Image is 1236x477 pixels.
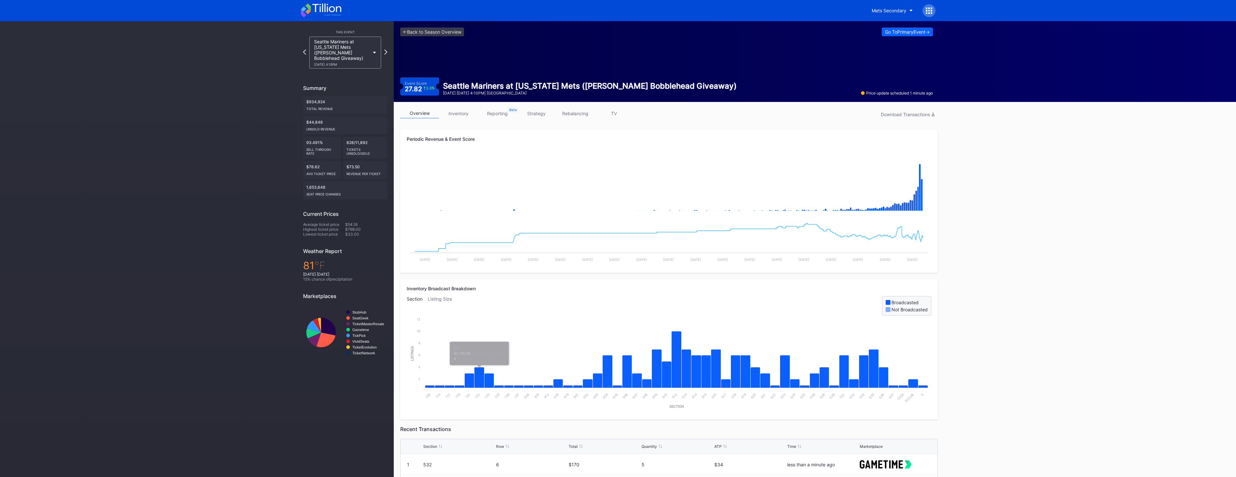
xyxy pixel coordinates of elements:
[691,393,698,399] text: 514
[789,393,796,399] text: 524
[556,108,595,118] a: rebalancing
[411,346,414,361] text: Listings
[417,317,420,321] text: 12
[418,377,420,381] text: 2
[641,462,713,467] div: 5
[853,258,863,261] text: [DATE]
[553,393,560,399] text: 418
[496,462,567,467] div: 6
[730,393,737,399] text: 518
[423,462,494,467] div: 532
[352,328,369,332] text: Gametime
[595,108,633,118] a: TV
[303,277,387,282] div: 15 % chance of precipitation
[826,258,836,261] text: [DATE]
[314,259,325,272] span: ℉
[303,259,387,272] div: 81
[426,86,435,90] div: 2.3 %
[428,296,457,316] div: Listing Size
[306,104,384,111] div: Total Revenue
[405,86,435,92] div: 27.82
[445,393,451,399] text: 112
[303,161,341,179] div: $78.62
[714,444,722,449] div: ATP
[303,232,345,237] div: Lowest ticket price
[582,258,593,261] text: [DATE]
[407,218,931,266] svg: Chart title
[346,169,384,176] div: Revenue per ticket
[523,393,530,399] text: 304
[303,182,387,199] div: 1,653,648
[343,137,388,159] div: 828/11,892
[760,393,767,399] text: 521
[352,339,369,343] text: VividSeats
[447,258,458,261] text: [DATE]
[787,462,858,467] div: less than a minute ago
[690,258,701,261] text: [DATE]
[303,30,387,34] div: This Event
[861,91,933,95] div: Price update scheduled 1 minute ago
[533,393,540,399] text: 319
[582,393,589,399] text: 502
[770,393,777,399] text: 522
[740,393,747,399] text: 519
[641,444,657,449] div: Quantity
[896,393,904,401] text: CADI
[352,310,367,314] text: StubHub
[501,258,512,261] text: [DATE]
[878,393,885,399] text: 536
[346,145,384,155] div: Tickets Unsold/Sold
[799,393,806,399] text: 525
[405,81,427,86] div: Event Score
[907,258,918,261] text: [DATE]
[474,393,481,399] text: 122
[860,460,912,468] img: gametime.svg
[829,393,835,399] text: 529
[352,351,375,355] text: TicketNetwork
[555,258,566,261] text: [DATE]
[720,393,727,399] text: 517
[306,190,384,196] div: seat price changes
[407,316,931,413] svg: Chart title
[891,300,919,305] div: Broadcasted
[779,393,786,399] text: 523
[711,393,718,399] text: 516
[920,393,924,397] text: E
[563,393,570,399] text: 419
[569,462,640,467] div: $170
[464,393,471,399] text: 121
[303,96,387,114] div: $934,924
[573,393,579,399] text: 501
[609,258,620,261] text: [DATE]
[528,258,539,261] text: [DATE]
[303,222,345,227] div: Average ticket price
[420,258,430,261] text: [DATE]
[860,444,883,449] div: Marketplace
[345,227,387,232] div: $768.00
[474,258,484,261] text: [DATE]
[303,85,387,91] div: Summary
[407,296,428,316] div: Section
[882,28,933,36] button: Go ToPrimaryEvent->
[809,393,816,399] text: 526
[306,169,337,176] div: Avg ticket price
[407,136,931,142] div: Periodic Revenue & Event Score
[352,334,366,338] text: TickPick
[435,393,441,399] text: 110
[744,258,755,261] text: [DATE]
[400,108,439,118] a: overview
[569,444,578,449] div: Total
[306,145,337,155] div: Sell Through Rate
[669,405,684,408] text: Section
[455,393,461,399] text: 119
[641,393,648,399] text: 508
[514,393,520,399] text: 137
[303,227,345,232] div: Highest ticket price
[631,393,638,399] text: 507
[303,248,387,254] div: Weather Report
[478,108,517,118] a: reporting
[622,393,629,399] text: 506
[881,112,935,117] div: Download Transactions
[314,39,370,66] div: Seattle Mariners at [US_STATE] Mets ([PERSON_NAME] Bobblehead Giveaway)
[352,345,377,349] text: TicketEvolution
